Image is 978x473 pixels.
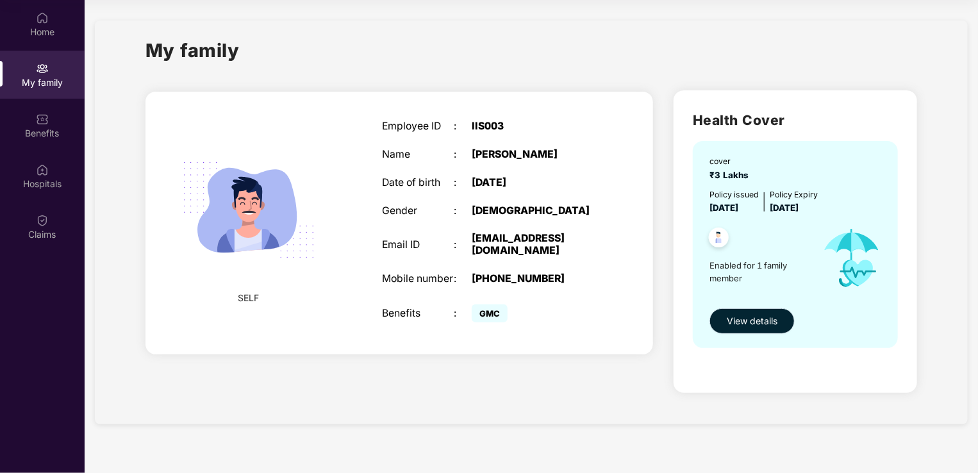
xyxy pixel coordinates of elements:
[36,62,49,75] img: svg+xml;base64,PHN2ZyB3aWR0aD0iMjAiIGhlaWdodD0iMjAiIHZpZXdCb3g9IjAgMCAyMCAyMCIgZmlsbD0ibm9uZSIgeG...
[454,273,472,285] div: :
[36,113,49,126] img: svg+xml;base64,PHN2ZyBpZD0iQmVuZWZpdHMiIHhtbG5zPSJodHRwOi8vd3d3LnczLm9yZy8yMDAwL3N2ZyIgd2lkdGg9Ij...
[454,177,472,189] div: :
[472,205,597,217] div: [DEMOGRAPHIC_DATA]
[472,177,597,189] div: [DATE]
[811,215,892,302] img: icon
[709,203,738,213] span: [DATE]
[472,304,508,322] span: GMC
[472,233,597,257] div: [EMAIL_ADDRESS][DOMAIN_NAME]
[36,12,49,24] img: svg+xml;base64,PHN2ZyBpZD0iSG9tZSIgeG1sbnM9Imh0dHA6Ly93d3cudzMub3JnLzIwMDAvc3ZnIiB3aWR0aD0iMjAiIG...
[382,149,454,161] div: Name
[454,149,472,161] div: :
[770,203,799,213] span: [DATE]
[770,188,818,201] div: Policy Expiry
[36,214,49,227] img: svg+xml;base64,PHN2ZyBpZD0iQ2xhaW0iIHhtbG5zPSJodHRwOi8vd3d3LnczLm9yZy8yMDAwL3N2ZyIgd2lkdGg9IjIwIi...
[167,129,329,291] img: svg+xml;base64,PHN2ZyB4bWxucz0iaHR0cDovL3d3dy53My5vcmcvMjAwMC9zdmciIHdpZHRoPSIyMjQiIGhlaWdodD0iMT...
[454,308,472,320] div: :
[693,110,898,131] h2: Health Cover
[454,205,472,217] div: :
[472,120,597,133] div: IIS003
[382,308,454,320] div: Benefits
[36,163,49,176] img: svg+xml;base64,PHN2ZyBpZD0iSG9zcGl0YWxzIiB4bWxucz0iaHR0cDovL3d3dy53My5vcmcvMjAwMC9zdmciIHdpZHRoPS...
[709,188,759,201] div: Policy issued
[709,155,754,167] div: cover
[472,273,597,285] div: [PHONE_NUMBER]
[703,224,734,255] img: svg+xml;base64,PHN2ZyB4bWxucz0iaHR0cDovL3d3dy53My5vcmcvMjAwMC9zdmciIHdpZHRoPSI0OC45NDMiIGhlaWdodD...
[709,170,754,180] span: ₹3 Lakhs
[709,308,795,334] button: View details
[382,239,454,251] div: Email ID
[472,149,597,161] div: [PERSON_NAME]
[727,314,777,328] span: View details
[454,239,472,251] div: :
[145,36,240,65] h1: My family
[709,259,811,285] span: Enabled for 1 family member
[238,291,259,305] span: SELF
[382,205,454,217] div: Gender
[454,120,472,133] div: :
[382,273,454,285] div: Mobile number
[382,120,454,133] div: Employee ID
[382,177,454,189] div: Date of birth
